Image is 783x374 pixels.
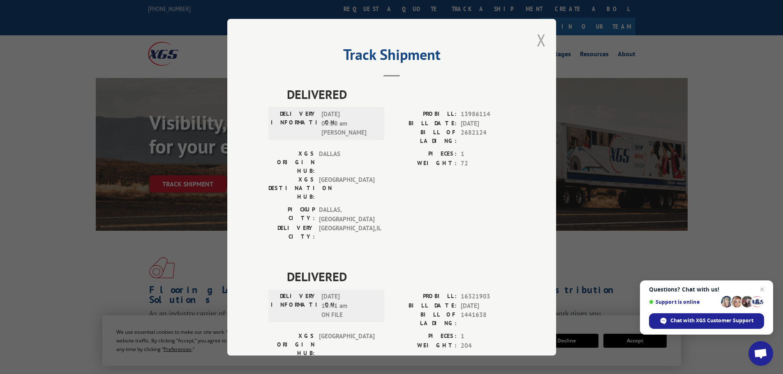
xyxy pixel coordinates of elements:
label: BILL OF LADING: [392,128,457,145]
label: DELIVERY INFORMATION: [271,110,317,138]
label: PIECES: [392,149,457,159]
span: 1441638 [461,310,515,328]
span: Questions? Chat with us! [649,286,764,293]
label: XGS ORIGIN HUB: [268,332,315,358]
label: XGS ORIGIN HUB: [268,149,315,175]
label: PROBILL: [392,292,457,301]
span: 72 [461,158,515,168]
div: Chat with XGS Customer Support [649,313,764,329]
label: PICKUP CITY: [268,205,315,224]
span: 204 [461,341,515,350]
span: [DATE] 10:41 am ON FILE [321,292,377,320]
span: [DATE] 09:30 am [PERSON_NAME] [321,110,377,138]
span: DELIVERED [287,267,515,286]
label: DELIVERY CITY: [268,224,315,241]
span: 13986114 [461,110,515,119]
span: Close chat [757,285,767,294]
span: Support is online [649,299,718,305]
label: BILL DATE: [392,301,457,310]
span: 16321903 [461,292,515,301]
label: BILL OF LADING: [392,310,457,328]
span: 2682124 [461,128,515,145]
label: WEIGHT: [392,158,457,168]
span: Chat with XGS Customer Support [670,317,753,324]
div: Open chat [748,341,773,366]
span: DALLAS [319,149,374,175]
label: BILL DATE: [392,119,457,128]
button: Close modal [537,29,546,51]
label: PROBILL: [392,110,457,119]
label: WEIGHT: [392,341,457,350]
label: PIECES: [392,332,457,341]
span: DALLAS , [GEOGRAPHIC_DATA] [319,205,374,224]
h2: Track Shipment [268,49,515,64]
span: DELIVERED [287,85,515,103]
span: [GEOGRAPHIC_DATA] , IL [319,224,374,241]
span: [GEOGRAPHIC_DATA] [319,175,374,201]
span: [GEOGRAPHIC_DATA] [319,332,374,358]
span: [DATE] [461,119,515,128]
span: 1 [461,332,515,341]
label: DELIVERY INFORMATION: [271,292,317,320]
label: XGS DESTINATION HUB: [268,175,315,201]
span: 1 [461,149,515,159]
span: [DATE] [461,301,515,310]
